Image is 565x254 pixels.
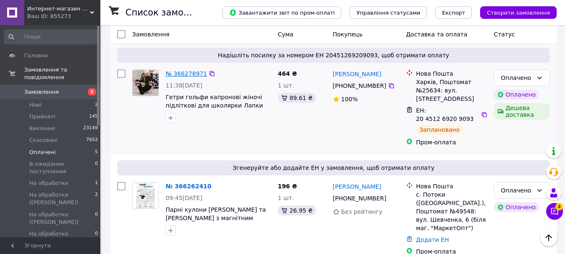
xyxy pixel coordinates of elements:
[166,70,207,77] a: № 366278971
[480,6,557,19] button: Створити замовлення
[120,164,547,172] span: Згенеруйте або додайте ЕН у замовлення, щоб отримати оплату
[29,125,55,132] span: Виконані
[331,80,388,92] div: [PHONE_NUMBER]
[494,103,550,120] div: Дешева доставка
[278,70,297,77] span: 464 ₴
[222,6,341,19] button: Завантажити звіт по пром-оплаті
[125,8,210,18] h1: Список замовлень
[278,93,316,103] div: 89.61 ₴
[95,230,98,245] span: 0
[278,183,297,190] span: 196 ₴
[416,190,487,232] div: с. Потоки ([GEOGRAPHIC_DATA].), Поштомат №49548: вул. Шевченка, 6 (біля маг. "МаркетОпт")
[406,31,468,38] span: Доставка та оплата
[333,31,363,38] span: Покупець
[278,205,316,216] div: 26.95 ₴
[356,10,420,16] span: Управління статусами
[501,73,533,82] div: Оплачено
[27,5,90,13] span: Интернет-магазин "Korni"
[333,70,381,78] a: [PERSON_NAME]
[229,9,335,16] span: Завантажити звіт по пром-оплаті
[341,208,383,215] span: Без рейтингу
[416,236,449,243] a: Додати ЕН
[442,10,465,16] span: Експорт
[29,180,68,187] span: На обработке
[29,230,95,245] span: На обработке ([PERSON_NAME])
[166,82,202,89] span: 11:38[DATE]
[95,101,98,109] span: 2
[278,82,294,89] span: 1 шт.
[501,186,533,195] div: Оплачено
[88,88,96,95] span: 2
[24,88,59,96] span: Замовлення
[95,149,98,156] span: 5
[4,29,99,44] input: Пошук
[29,149,56,156] span: Оплачені
[120,51,547,59] span: Надішліть посилку за номером ЕН 20451269209093, щоб отримати оплату
[494,31,515,38] span: Статус
[166,183,211,190] a: № 366262410
[487,10,550,16] span: Створити замовлення
[278,195,294,201] span: 1 шт.
[95,180,98,187] span: 1
[416,138,487,146] div: Пром-оплата
[89,113,98,121] span: 145
[29,211,95,226] span: На обработке ([PERSON_NAME])
[494,202,539,212] div: Оплачено
[95,191,98,206] span: 2
[29,113,55,121] span: Прийняті
[132,31,169,38] span: Замовлення
[29,191,95,206] span: На обработке ([PERSON_NAME])
[416,125,463,135] div: Заплановано
[27,13,100,20] div: Ваш ID: 855273
[133,70,159,95] img: Фото товару
[472,9,557,15] a: Створити замовлення
[132,182,159,209] a: Фото товару
[435,6,472,19] button: Експорт
[416,182,487,190] div: Нова Пошта
[95,211,98,226] span: 0
[278,31,293,38] span: Cума
[166,206,271,246] a: Парні кулони [PERSON_NAME] та [PERSON_NAME] з магнітним серцем на сріблястому ланцюжку Fashion Je...
[136,182,155,208] img: Фото товару
[540,229,557,246] button: Наверх
[341,96,358,103] span: 100%
[350,6,427,19] button: Управління статусами
[331,192,388,204] div: [PHONE_NUMBER]
[166,195,202,201] span: 09:45[DATE]
[333,182,381,191] a: [PERSON_NAME]
[95,160,98,175] span: 0
[24,52,48,59] span: Головна
[494,90,539,100] div: Оплачено
[416,69,487,78] div: Нова Пошта
[29,101,41,109] span: Нові
[166,94,263,117] a: Гетри гольфи капронові жіночі підліткові для школярки Лапки чорний 36-40р (AN)32266
[132,69,159,96] a: Фото товару
[29,160,95,175] span: В ожидании поступления
[83,125,98,132] span: 23149
[555,202,563,209] span: 4
[416,78,487,103] div: Харків, Поштомат №25634: вул. [STREET_ADDRESS]
[416,107,474,122] span: ЕН: 20 4512 6920 9093
[86,136,98,144] span: 7652
[29,136,58,144] span: Скасовані
[24,66,100,81] span: Замовлення та повідомлення
[546,203,563,220] button: Чат з покупцем4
